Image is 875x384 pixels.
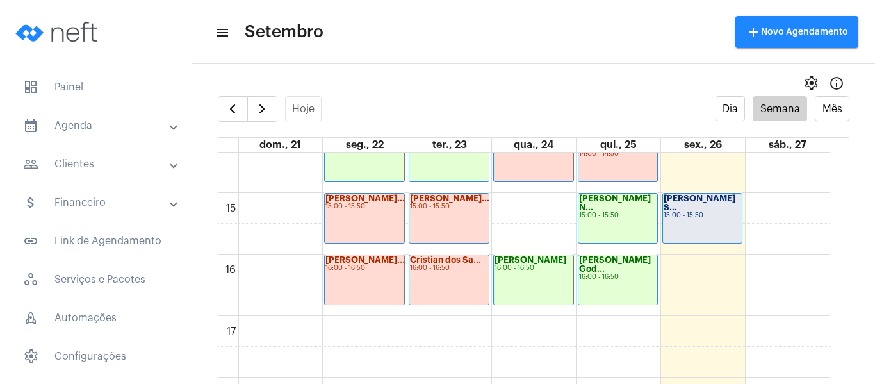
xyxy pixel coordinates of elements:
mat-icon: sidenav icon [23,118,38,133]
button: Próximo Semana [247,96,277,122]
div: 15 [224,203,238,214]
mat-expansion-panel-header: sidenav iconClientes [8,149,192,179]
a: 25 de setembro de 2025 [598,138,639,152]
button: Semana [753,96,807,121]
span: Automações [13,303,179,333]
strong: [PERSON_NAME]... [325,256,405,264]
div: 15:00 - 15:50 [664,212,742,219]
div: 16:00 - 16:50 [495,265,573,272]
strong: [PERSON_NAME] S... [664,194,735,212]
a: 24 de setembro de 2025 [511,138,556,152]
a: 26 de setembro de 2025 [682,138,724,152]
strong: [PERSON_NAME] God... [579,256,651,273]
button: Novo Agendamento [735,16,858,48]
div: 16:00 - 16:50 [579,274,657,281]
span: sidenav icon [23,272,38,287]
strong: [PERSON_NAME] N... [579,194,651,212]
button: settings [798,71,824,96]
span: sidenav icon [23,310,38,326]
span: Setembro [245,22,323,42]
strong: Cristian dos Sa... [410,256,481,264]
div: 16 [223,264,238,276]
button: Mês [815,96,849,121]
span: sidenav icon [23,79,38,95]
div: 15:00 - 15:50 [325,203,404,210]
span: Configurações [13,341,179,372]
div: 15:00 - 15:50 [579,212,657,219]
button: Hoje [285,96,322,121]
div: 16:00 - 16:50 [325,265,404,272]
div: 15:00 - 15:50 [410,203,488,210]
div: 17 [224,326,238,337]
span: Serviços e Pacotes [13,264,179,295]
a: 27 de setembro de 2025 [766,138,809,152]
span: settings [803,76,819,91]
strong: [PERSON_NAME]... [410,194,489,203]
button: Dia [716,96,746,121]
button: Info [824,71,849,96]
mat-icon: sidenav icon [23,195,38,210]
mat-icon: Info [829,76,844,91]
div: 16:00 - 16:50 [410,265,488,272]
a: 22 de setembro de 2025 [343,138,386,152]
div: 14:00 - 14:50 [579,151,657,158]
mat-icon: sidenav icon [215,25,228,40]
span: sidenav icon [23,349,38,364]
mat-icon: sidenav icon [23,233,38,249]
span: Link de Agendamento [13,226,179,256]
mat-expansion-panel-header: sidenav iconAgenda [8,110,192,141]
a: 23 de setembro de 2025 [430,138,470,152]
a: 21 de setembro de 2025 [257,138,304,152]
strong: [PERSON_NAME] [495,256,566,264]
button: Semana Anterior [218,96,248,122]
mat-panel-title: Agenda [23,118,171,133]
span: Novo Agendamento [746,28,848,37]
mat-icon: add [746,24,761,40]
img: logo-neft-novo-2.png [10,6,106,58]
mat-expansion-panel-header: sidenav iconFinanceiro [8,187,192,218]
strong: [PERSON_NAME]... [325,194,405,203]
mat-panel-title: Clientes [23,156,171,172]
mat-panel-title: Financeiro [23,195,171,210]
mat-icon: sidenav icon [23,156,38,172]
span: Painel [13,72,179,103]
